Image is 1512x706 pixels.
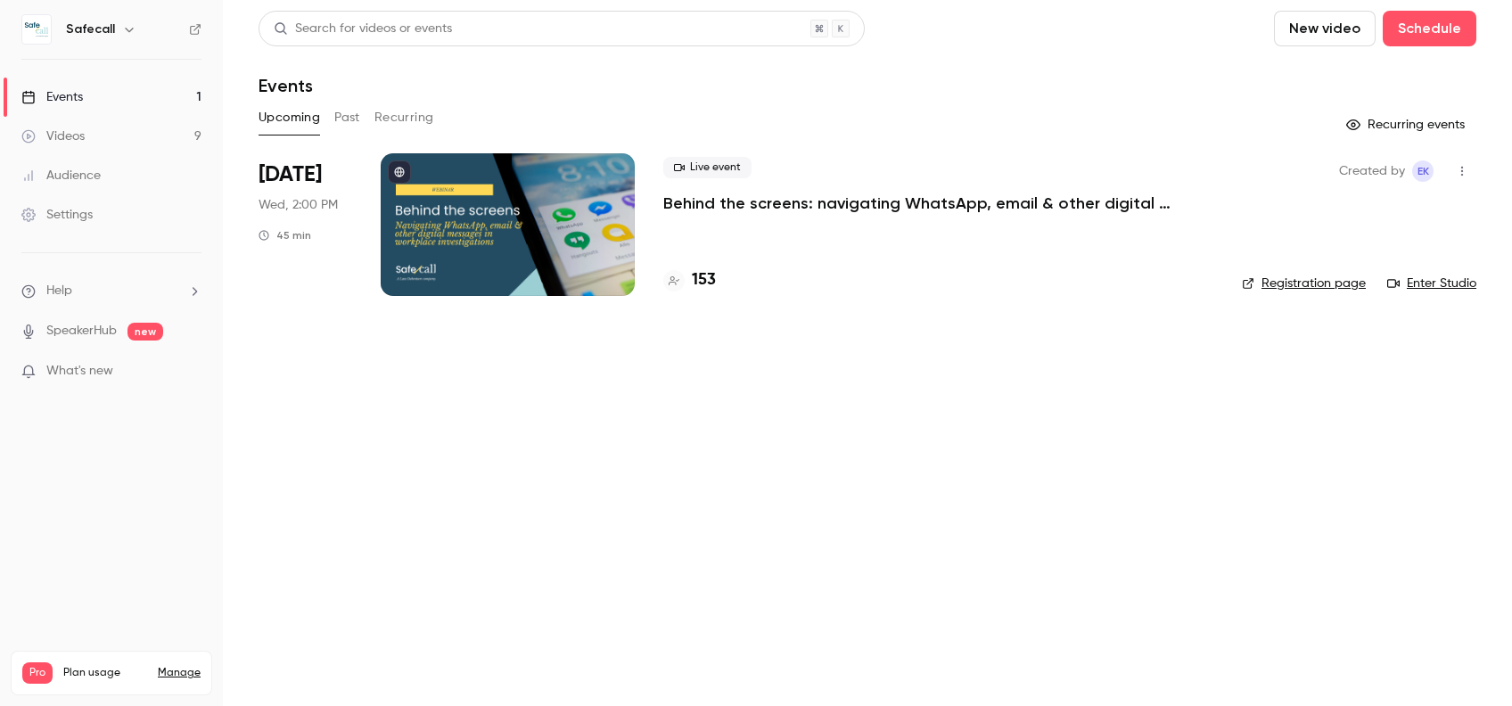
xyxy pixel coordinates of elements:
[63,666,147,680] span: Plan usage
[21,282,201,300] li: help-dropdown-opener
[21,206,93,224] div: Settings
[1338,111,1476,139] button: Recurring events
[1274,11,1376,46] button: New video
[1417,160,1429,182] span: EK
[663,193,1198,214] a: Behind the screens: navigating WhatsApp, email & other digital messages in workplace investigations
[374,103,434,132] button: Recurring
[663,268,716,292] a: 153
[158,666,201,680] a: Manage
[692,268,716,292] h4: 153
[22,662,53,684] span: Pro
[22,15,51,44] img: Safecall
[259,228,311,242] div: 45 min
[663,157,752,178] span: Live event
[46,282,72,300] span: Help
[259,103,320,132] button: Upcoming
[21,167,101,185] div: Audience
[274,20,452,38] div: Search for videos or events
[1383,11,1476,46] button: Schedule
[21,88,83,106] div: Events
[46,362,113,381] span: What's new
[259,160,322,189] span: [DATE]
[21,127,85,145] div: Videos
[334,103,360,132] button: Past
[1242,275,1366,292] a: Registration page
[1339,160,1405,182] span: Created by
[1387,275,1476,292] a: Enter Studio
[46,322,117,341] a: SpeakerHub
[66,21,115,38] h6: Safecall
[127,323,163,341] span: new
[180,364,201,380] iframe: Noticeable Trigger
[259,196,338,214] span: Wed, 2:00 PM
[259,75,313,96] h1: Events
[259,153,352,296] div: Oct 8 Wed, 2:00 PM (Europe/London)
[1412,160,1434,182] span: Emma` Koster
